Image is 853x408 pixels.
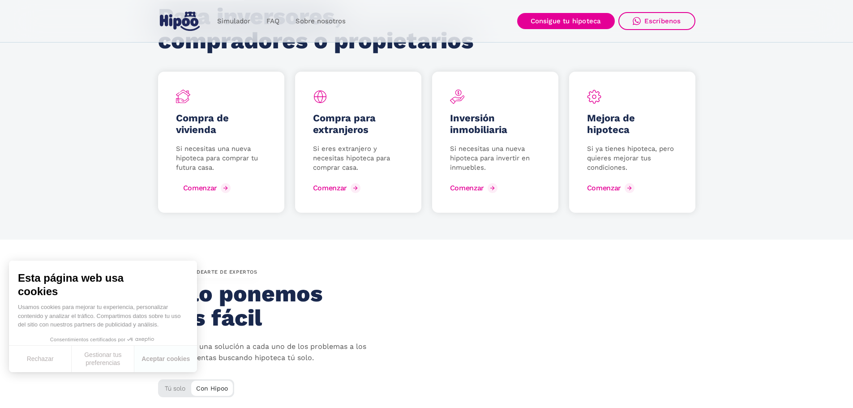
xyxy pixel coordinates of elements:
[176,112,266,136] h5: Compra de vivienda
[618,12,695,30] a: Escríbenos
[209,13,258,30] a: Simulador
[287,13,354,30] a: Sobre nosotros
[158,8,202,34] a: home
[517,13,615,29] a: Consigue tu hipoteca
[313,181,363,195] a: Comenzar
[191,381,233,394] div: Con Hipoo
[258,13,287,30] a: FAQ
[176,181,233,195] a: Comenzar
[450,181,500,195] a: Comenzar
[183,184,217,192] div: Comenzar
[158,4,479,53] h2: Para inversores, compradores o propietarios
[313,112,403,136] h5: Compra para extranjeros
[158,379,234,394] div: Tú solo
[450,112,540,136] h5: Inversión inmobiliaria
[450,144,540,172] p: Si necesitas una nueva hipoteca para invertir en inmuebles.
[450,184,484,192] div: Comenzar
[587,184,621,192] div: Comenzar
[587,112,677,136] h5: Mejora de hipoteca
[587,144,677,172] p: Si ya tienes hipoteca, pero quieres mejorar tus condiciones.
[644,17,681,25] div: Escríbenos
[313,184,347,192] div: Comenzar
[158,341,373,364] p: Aportamos una solución a cada uno de los problemas a los que te enfrentas buscando hipoteca tú solo.
[587,181,637,195] a: Comenzar
[176,144,266,172] p: Si necesitas una nueva hipoteca para comprar tu futura casa.
[158,266,262,278] div: por QUÉ rodearte de expertos
[158,282,364,330] h2: Te lo ponemos más fácil
[313,144,403,172] p: Si eres extranjero y necesitas hipoteca para comprar casa.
